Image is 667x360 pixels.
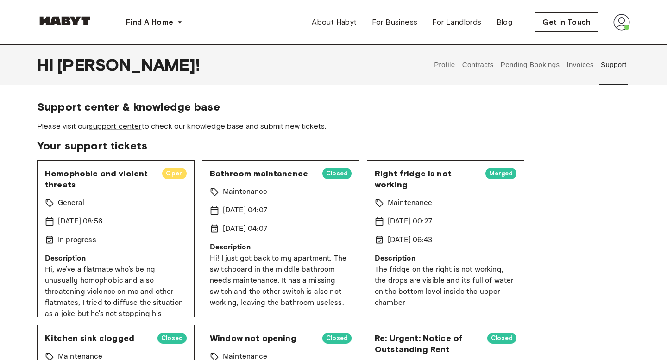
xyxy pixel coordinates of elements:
[37,100,630,114] span: Support center & knowledge base
[210,333,315,344] span: Window not opening
[599,44,628,85] button: Support
[37,16,93,25] img: Habyt
[489,13,520,31] a: Blog
[126,17,173,28] span: Find A Home
[433,44,457,85] button: Profile
[375,253,516,264] p: Description
[542,17,591,28] span: Get in Touch
[535,12,598,32] button: Get in Touch
[566,44,595,85] button: Invoices
[375,264,516,309] p: The fridge on the right is not working, the drops are visible and its full of water on the bottom...
[210,242,352,253] p: Description
[223,186,267,198] p: Maintenance
[499,44,561,85] button: Pending Bookings
[432,17,481,28] span: For Landlords
[375,168,478,190] span: Right fridge is not working
[487,334,516,343] span: Closed
[119,13,190,31] button: Find A Home
[45,168,155,190] span: Homophobic and violent threats
[45,333,150,344] span: Kitchen sink clogged
[45,253,187,264] p: Description
[37,121,630,131] span: Please visit our to check our knowledge base and submit new tickets.
[223,223,267,235] p: [DATE] 04:07
[58,198,84,209] p: General
[485,169,516,178] span: Merged
[388,216,432,227] p: [DATE] 00:27
[431,44,630,85] div: user profile tabs
[89,122,141,130] a: support center
[45,264,187,342] p: Hi, we've a flatmate who's being unusually homophobic and also threatening violence on me and oth...
[375,333,480,355] span: Re: Urgent: Notice of Outstanding Rent
[312,17,357,28] span: About Habyt
[388,235,432,246] p: [DATE] 06:43
[58,216,102,227] p: [DATE] 08:56
[210,253,352,309] p: Hi! I just got back to my apartment. The switchboard in the middle bathroom needs maintenance. It...
[322,334,352,343] span: Closed
[425,13,489,31] a: For Landlords
[304,13,364,31] a: About Habyt
[58,235,96,246] p: In progress
[37,55,57,74] span: Hi
[223,205,267,216] p: [DATE] 04:07
[461,44,495,85] button: Contracts
[372,17,418,28] span: For Business
[388,198,432,209] p: Maintenance
[322,169,352,178] span: Closed
[57,55,200,74] span: [PERSON_NAME] !
[365,13,425,31] a: For Business
[162,169,187,178] span: Open
[37,139,630,153] span: Your support tickets
[613,14,630,31] img: avatar
[157,334,187,343] span: Closed
[497,17,513,28] span: Blog
[210,168,315,179] span: Bathroom maintanence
